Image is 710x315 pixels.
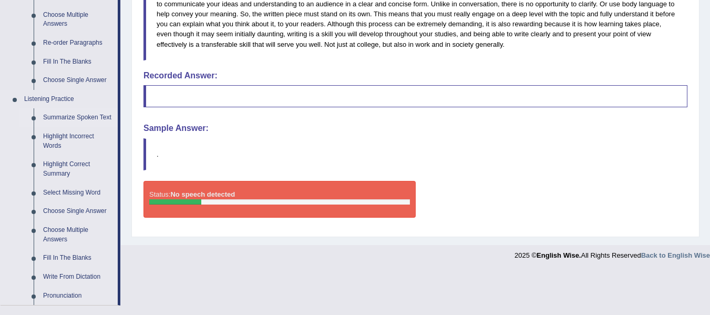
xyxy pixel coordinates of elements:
[38,127,118,155] a: Highlight Incorrect Words
[38,34,118,53] a: Re-order Paragraphs
[143,181,416,218] div: Status:
[641,251,710,259] a: Back to English Wise
[143,124,687,133] h4: Sample Answer:
[537,251,581,259] strong: English Wise.
[143,71,687,80] h4: Recorded Answer:
[38,155,118,183] a: Highlight Correct Summary
[38,268,118,287] a: Write From Dictation
[38,53,118,72] a: Fill In The Blanks
[38,249,118,268] a: Fill In The Blanks
[143,138,687,170] blockquote: .
[38,202,118,221] a: Choose Single Answer
[38,287,118,306] a: Pronunciation
[38,6,118,34] a: Choose Multiple Answers
[38,184,118,202] a: Select Missing Word
[38,71,118,90] a: Choose Single Answer
[38,108,118,127] a: Summarize Spoken Text
[170,190,235,198] strong: No speech detected
[19,90,118,109] a: Listening Practice
[38,221,118,249] a: Choose Multiple Answers
[515,245,710,260] div: 2025 © All Rights Reserved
